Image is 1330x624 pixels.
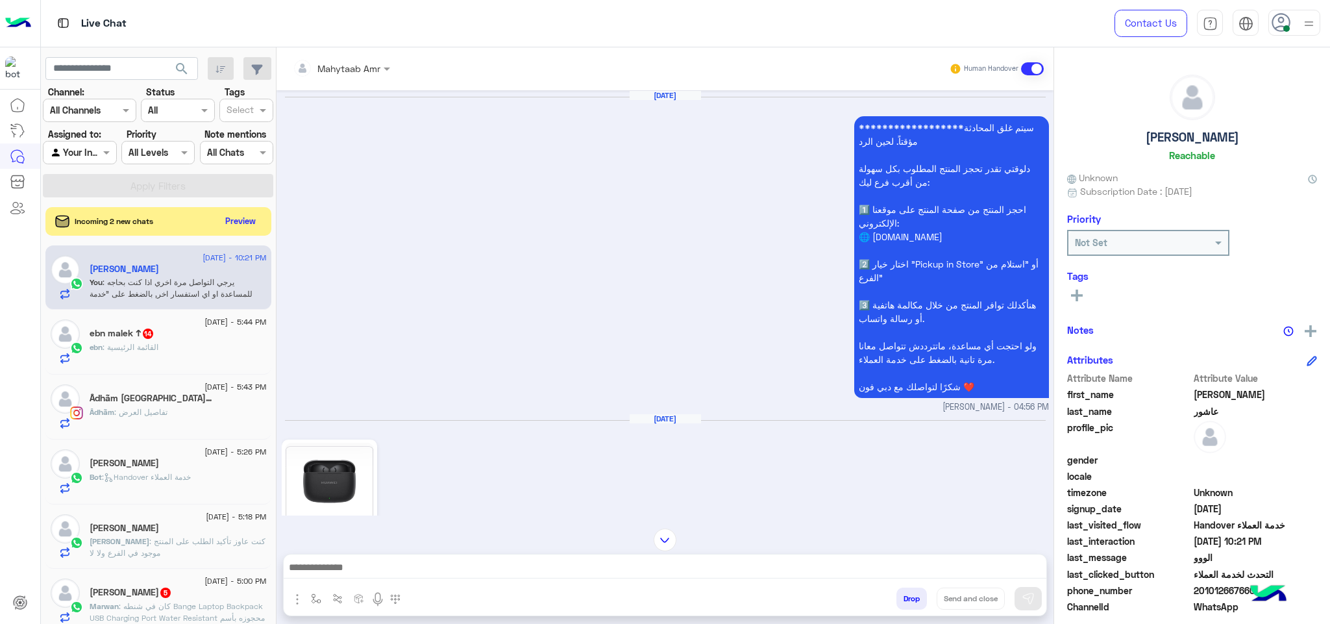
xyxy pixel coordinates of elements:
button: Apply Filters [43,174,273,197]
h6: [DATE] [630,414,701,423]
img: WhatsApp [70,277,83,290]
img: Instagram [70,406,83,419]
img: make a call [390,594,400,605]
label: Tags [225,85,245,99]
span: gender [1067,453,1191,467]
img: Logo [5,10,31,37]
span: : Handover خدمة العملاء [102,472,191,482]
span: 2 [1194,600,1318,614]
label: Priority [127,127,156,141]
span: Incoming 2 new chats [75,216,153,227]
h5: Marwan Moataz [90,587,172,598]
span: يرجي التواصل مرة اخري اذا كنت بحاجه للمساعدة او اي استفسار اخر, بالضغط على "خدمة العملاء"مره اخرى... [90,277,265,381]
small: Human Handover [964,64,1018,74]
span: last_message [1067,551,1191,564]
img: WhatsApp [70,342,83,355]
span: احمد [1194,388,1318,401]
img: 809035008352792.jpg [285,443,374,601]
span: كنت عاوز تأكيد الطلب على المنتج موجود في الفرع ولا لا [90,536,265,558]
img: WhatsApp [70,471,83,484]
img: send voice note [370,592,386,607]
img: notes [1283,326,1294,336]
img: defaultAdmin.png [51,255,80,284]
h6: [DATE] [630,91,701,100]
button: select flow [306,588,327,609]
span: first_name [1067,388,1191,401]
span: ebn [90,342,103,352]
img: WhatsApp [70,601,83,614]
p: Live Chat [81,15,127,32]
img: send attachment [289,592,305,607]
span: الووو [1194,551,1318,564]
img: defaultAdmin.png [1170,75,1214,119]
span: تفاصيل العرض [114,407,167,417]
h6: Tags [1067,270,1317,282]
img: 1403182699927242 [5,56,29,80]
img: tab [55,15,71,31]
span: [DATE] - 5:26 PM [204,446,266,458]
h6: Priority [1067,213,1101,225]
img: WhatsApp [70,536,83,549]
button: search [166,57,198,85]
span: التحدث لخدمة العملاء [1194,568,1318,581]
img: add [1305,325,1316,337]
h5: محمد الشحات [90,523,159,534]
button: Preview [220,212,262,231]
label: Status [146,85,175,99]
span: عاشور [1194,405,1318,418]
img: hulul-logo.png [1246,572,1291,618]
img: send message [1022,592,1035,605]
span: [DATE] - 10:21 PM [203,252,266,264]
span: null [1194,453,1318,467]
h6: Attributes [1067,354,1113,366]
label: Note mentions [204,127,266,141]
span: timezone [1067,486,1191,499]
span: [PERSON_NAME] - 04:56 PM [942,401,1049,414]
img: defaultAdmin.png [51,384,80,414]
img: create order [354,593,364,604]
span: Subscription Date : [DATE] [1080,184,1192,198]
h5: Âdhãm Khããled [90,393,214,404]
img: tab [1203,16,1218,31]
img: defaultAdmin.png [1194,421,1226,453]
span: 5 [160,588,171,598]
span: Unknown [1067,171,1118,184]
span: last_name [1067,405,1191,418]
img: profile [1301,16,1317,32]
span: [PERSON_NAME] [90,536,149,546]
span: null [1194,469,1318,483]
img: defaultAdmin.png [51,449,80,479]
span: [DATE] - 5:44 PM [204,316,266,328]
span: You [90,277,103,287]
button: Drop [896,588,927,610]
button: Trigger scenario [327,588,349,609]
span: 14 [143,329,153,339]
button: create order [349,588,370,609]
div: Select [225,103,254,119]
span: locale [1067,469,1191,483]
span: Unknown [1194,486,1318,499]
span: search [174,61,190,77]
a: tab [1197,10,1223,37]
span: Bot [90,472,102,482]
span: القائمة الرئيسية [103,342,158,352]
span: phone_number [1067,584,1191,597]
img: defaultAdmin.png [51,579,80,608]
span: Âdhãm [90,407,114,417]
h5: [PERSON_NAME] [1146,130,1239,145]
img: select flow [311,593,321,604]
span: last_clicked_button [1067,568,1191,581]
span: [DATE] - 5:18 PM [206,511,266,523]
span: profile_pic [1067,421,1191,451]
label: Channel: [48,85,84,99]
img: defaultAdmin.png [51,514,80,543]
h6: Reachable [1169,149,1215,161]
h5: احمد عاشور [90,264,159,275]
span: 201012667660 [1194,584,1318,597]
span: last_interaction [1067,534,1191,548]
span: [DATE] - 5:00 PM [204,575,266,587]
span: Marwan [90,601,119,611]
img: scroll [654,529,676,551]
img: defaultAdmin.png [51,319,80,349]
span: [DATE] - 5:43 PM [204,381,266,393]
